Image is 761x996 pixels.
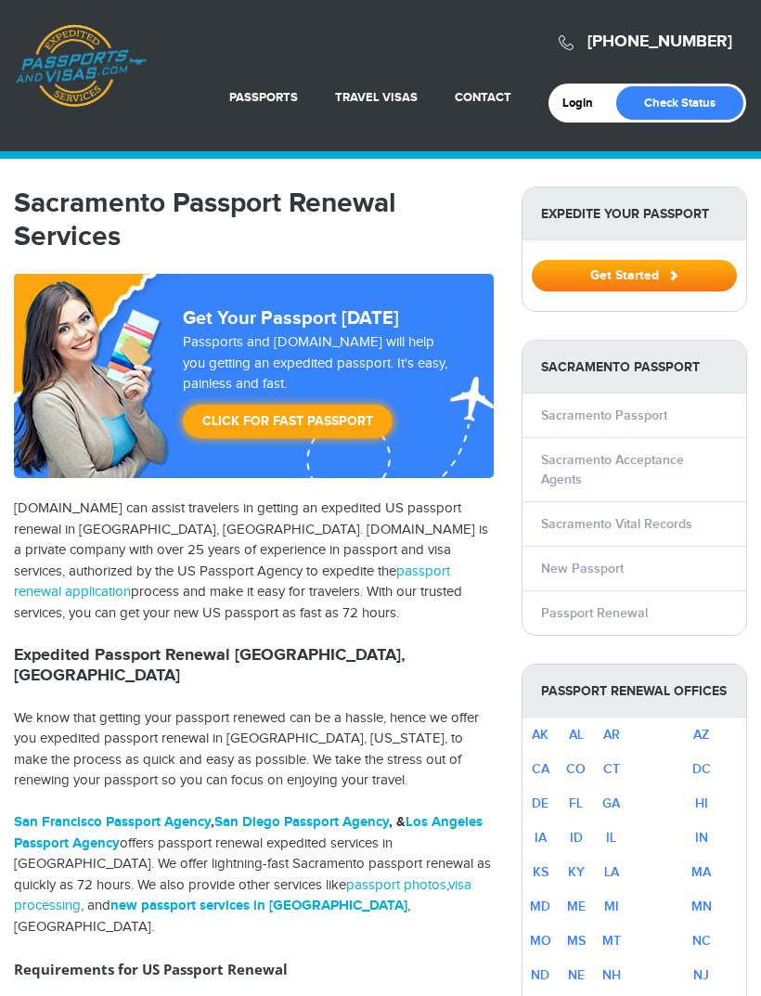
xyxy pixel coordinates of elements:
strong: Expedited Passport Renewal [GEOGRAPHIC_DATA], [GEOGRAPHIC_DATA] [14,645,406,687]
a: passport photos [346,877,446,893]
a: KY [568,864,585,880]
a: Contact [455,90,511,105]
a: Get Started [532,267,737,282]
a: DE [532,796,548,811]
a: Passports & [DOMAIN_NAME] [15,24,147,108]
a: ND [531,967,549,983]
a: MN [691,899,712,914]
p: offers passport renewal expedited services in [GEOGRAPHIC_DATA]. We offer lightning-fast Sacramen... [14,812,494,938]
a: AK [532,727,548,743]
strong: Sacramento Passport [522,341,746,394]
a: KS [533,864,548,880]
a: NH [602,967,621,983]
a: Los Angeles Passport Agency [14,813,483,852]
a: [PHONE_NUMBER] [587,32,732,52]
a: AR [603,727,620,743]
a: Travel Visas [335,90,418,105]
a: MS [567,933,586,949]
p: [DOMAIN_NAME] can assist travelers in getting an expedited US passport renewal in [GEOGRAPHIC_DAT... [14,498,494,624]
button: Get Started [532,260,737,291]
a: new passport services in [GEOGRAPHIC_DATA] [110,897,407,914]
a: Passport Renewal [541,605,648,621]
div: Passports and [DOMAIN_NAME] will help you getting an expedited passport. It's easy, painless and ... [175,332,463,447]
a: CT [603,761,620,777]
a: Check Status [616,86,743,120]
a: MO [530,933,551,949]
a: Sacramento Passport [541,407,667,423]
a: ID [570,830,583,846]
a: MT [602,933,621,949]
a: LA [604,864,619,880]
a: NC [692,933,711,949]
strong: , , & [14,813,483,852]
a: MA [691,864,711,880]
a: San Diego Passport Agency [214,813,389,831]
strong: Requirements for US Passport Renewal [14,960,288,978]
a: Login [562,96,606,110]
a: IL [606,830,616,846]
a: NE [568,967,585,983]
a: FL [569,796,583,811]
p: We know that getting your passport renewed can be a hassle, hence we offer you expedited passport... [14,708,494,792]
a: San Francisco Passport Agency [14,813,211,831]
a: Click for Fast Passport [183,405,393,438]
a: NJ [693,967,709,983]
a: Sacramento Acceptance Agents [541,452,684,487]
h1: Sacramento Passport Renewal Services [14,187,494,253]
a: CO [566,761,586,777]
a: IA [535,830,547,846]
strong: Expedite Your Passport [522,188,746,240]
a: ME [567,899,586,914]
a: Sacramento Vital Records [541,516,692,532]
a: MI [604,899,619,914]
a: DC [692,761,711,777]
a: AL [569,727,584,743]
a: New Passport [541,561,624,576]
a: CA [532,761,549,777]
a: HI [695,796,708,811]
a: AZ [693,727,709,743]
a: GA [602,796,620,811]
a: MD [530,899,550,914]
strong: Passport Renewal Offices [522,665,746,718]
a: IN [695,830,708,846]
strong: Get Your Passport [DATE] [183,307,399,330]
a: Passports [229,90,298,105]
